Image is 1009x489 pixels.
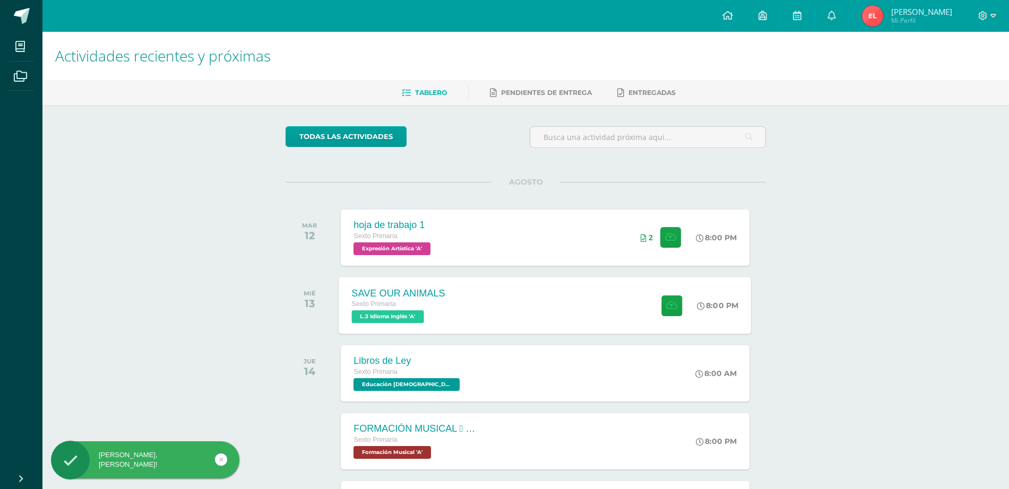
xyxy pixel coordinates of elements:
[302,229,317,242] div: 12
[695,369,737,378] div: 8:00 AM
[353,378,460,391] span: Educación Cristiana 'A'
[891,16,952,25] span: Mi Perfil
[304,297,316,310] div: 13
[862,5,883,27] img: cce6cb20ea9e0d7dbe9bf361fe13a2ee.png
[352,300,396,308] span: Sexto Primaria
[696,436,737,446] div: 8:00 PM
[696,233,737,242] div: 8:00 PM
[304,357,316,365] div: JUE
[51,450,239,469] div: [PERSON_NAME], [PERSON_NAME]!
[891,6,952,17] span: [PERSON_NAME]
[501,89,592,97] span: Pendientes de entrega
[415,89,447,97] span: Tablero
[353,355,462,366] div: Libros de Ley
[641,233,653,242] div: Archivos entregados
[492,177,560,187] span: AGOSTO
[617,84,676,101] a: Entregadas
[302,222,317,229] div: MAR
[490,84,592,101] a: Pendientes de entrega
[352,310,424,323] span: L.3 Idioma Inglés 'A'
[286,126,407,147] a: todas las Actividades
[304,290,316,297] div: MIÉ
[353,242,430,255] span: Expresión Artística 'A'
[352,287,445,299] div: SAVE OUR ANIMALS
[353,446,431,459] span: Formación Musical 'A'
[697,301,739,310] div: 8:00 PM
[402,84,447,101] a: Tablero
[353,423,481,434] div: FORMACIÓN MUSICAL  ALTERACIONES SIMPLES
[353,368,398,376] span: Sexto Primaria
[353,220,433,231] div: hoja de trabajo 1
[649,233,653,242] span: 2
[628,89,676,97] span: Entregadas
[353,436,398,443] span: Sexto Primaria
[530,127,765,147] input: Busca una actividad próxima aquí...
[55,46,271,66] span: Actividades recientes y próximas
[353,232,398,240] span: Sexto Primaria
[304,365,316,378] div: 14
